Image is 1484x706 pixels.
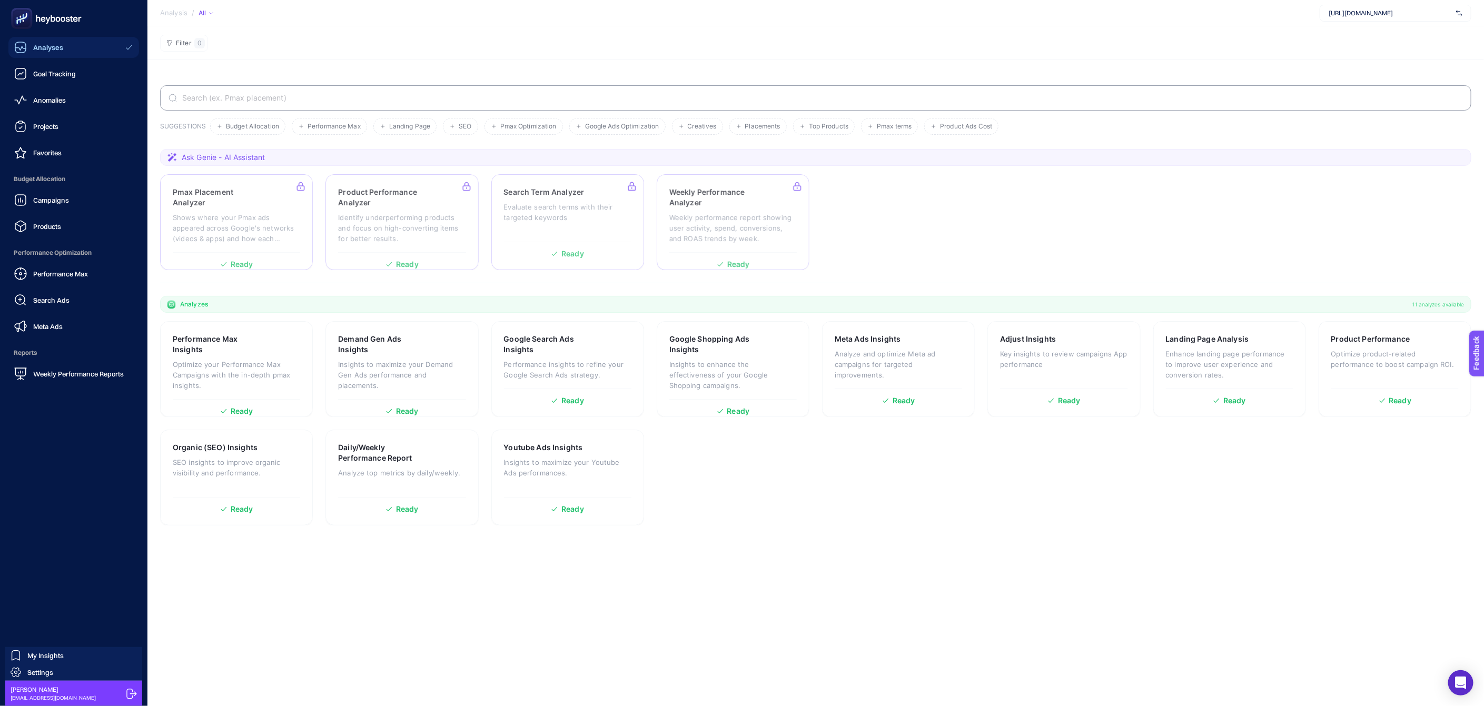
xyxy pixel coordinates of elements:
a: Analyses [8,37,139,58]
h3: SUGGESTIONS [160,122,206,135]
div: All [199,9,213,17]
span: / [192,8,194,17]
img: svg%3e [1456,8,1462,18]
span: Campaigns [33,196,69,204]
span: Weekly Performance Reports [33,370,124,378]
a: Pmax Placement AnalyzerShows where your Pmax ads appeared across Google's networks (videos & apps... [160,174,313,270]
p: Insights to maximize your Demand Gen Ads performance and placements. [338,359,466,391]
a: Campaigns [8,190,139,211]
span: SEO [459,123,471,131]
a: Meta Ads InsightsAnalyze and optimize Meta ad campaigns for targeted improvements.Ready [822,321,975,417]
p: Enhance landing page performance to improve user experience and conversion rates. [1166,349,1293,380]
a: Youtube Ads InsightsInsights to maximize your Youtube Ads performances.Ready [491,430,644,525]
p: Optimize product-related performance to boost campaign ROI. [1331,349,1459,370]
span: Analysis [160,9,187,17]
span: Ready [561,397,584,404]
span: Products [33,222,61,231]
span: Placements [745,123,780,131]
span: 11 analyzes available [1413,300,1465,309]
span: Feedback [6,3,40,12]
span: Projects [33,122,58,131]
a: Daily/Weekly Performance ReportAnalyze top metrics by daily/weekly.Ready [325,430,478,525]
a: Favorites [8,142,139,163]
p: Insights to enhance the effectiveness of your Google Shopping campaigns. [669,359,797,391]
span: Budget Allocation [8,168,139,190]
span: [URL][DOMAIN_NAME] [1329,9,1452,17]
span: Performance Max [308,123,361,131]
p: Analyze top metrics by daily/weekly. [338,468,466,478]
a: My Insights [5,647,142,664]
span: Settings [27,668,53,677]
a: Weekly Performance Reports [8,363,139,384]
h3: Google Search Ads Insights [504,334,598,355]
h3: Meta Ads Insights [835,334,901,344]
h3: Daily/Weekly Performance Report [338,442,434,463]
a: Goal Tracking [8,63,139,84]
span: Pmax Optimization [500,123,557,131]
a: Performance Max InsightsOptimize your Performance Max Campaigns with the in-depth pmax insights.R... [160,321,313,417]
a: Adjust InsightsKey insights to review campaigns App performanceReady [987,321,1140,417]
h3: Adjust Insights [1000,334,1056,344]
span: Budget Allocation [226,123,279,131]
h3: Demand Gen Ads Insights [338,334,432,355]
a: Weekly Performance AnalyzerWeekly performance report showing user activity, spend, conversions, a... [657,174,809,270]
span: [PERSON_NAME] [11,685,96,694]
span: Landing Page [389,123,430,131]
div: Open Intercom Messenger [1448,670,1473,695]
span: Meta Ads [33,322,63,331]
span: Anomalies [33,96,66,104]
h3: Google Shopping Ads Insights [669,334,765,355]
span: Top Products [809,123,848,131]
h3: Product Performance [1331,334,1410,344]
span: Ready [396,505,419,513]
a: Product PerformanceOptimize product-related performance to boost campaign ROI.Ready [1319,321,1471,417]
h3: Landing Page Analysis [1166,334,1249,344]
span: Analyses [33,43,63,52]
p: Optimize your Performance Max Campaigns with the in-depth pmax insights. [173,359,300,391]
span: Ready [561,505,584,513]
h3: Performance Max Insights [173,334,267,355]
a: Anomalies [8,90,139,111]
span: Ready [727,407,750,415]
p: Analyze and optimize Meta ad campaigns for targeted improvements. [835,349,962,380]
h3: Organic (SEO) Insights [173,442,258,453]
span: Product Ads Cost [940,123,992,131]
span: Search Ads [33,296,70,304]
a: Performance Max [8,263,139,284]
input: Search [180,94,1463,102]
p: Performance insights to refine your Google Search Ads strategy. [504,359,631,380]
span: Performance Optimization [8,242,139,263]
a: Organic (SEO) InsightsSEO insights to improve organic visibility and performance.Ready [160,430,313,525]
span: [EMAIL_ADDRESS][DOMAIN_NAME] [11,694,96,702]
span: Goal Tracking [33,69,76,78]
p: Insights to maximize your Youtube Ads performances. [504,457,631,478]
p: SEO insights to improve organic visibility and performance. [173,457,300,478]
button: Filter0 [160,35,208,52]
a: Meta Ads [8,316,139,337]
span: Ask Genie - AI Assistant [182,152,265,163]
span: Performance Max [33,270,88,278]
a: Google Search Ads InsightsPerformance insights to refine your Google Search Ads strategy.Ready [491,321,644,417]
a: Demand Gen Ads InsightsInsights to maximize your Demand Gen Ads performance and placements.Ready [325,321,478,417]
span: Filter [176,39,191,47]
a: Search Ads [8,290,139,311]
span: Ready [231,407,253,415]
span: Ready [1389,397,1412,404]
span: Google Ads Optimization [585,123,659,131]
span: Ready [396,407,419,415]
a: Google Shopping Ads InsightsInsights to enhance the effectiveness of your Google Shopping campaig... [657,321,809,417]
span: Ready [1058,397,1081,404]
a: Product Performance AnalyzerIdentify underperforming products and focus on high-converting items ... [325,174,478,270]
a: Settings [5,664,142,681]
a: Search Term AnalyzerEvaluate search terms with their targeted keywordsReady [491,174,644,270]
p: Key insights to review campaigns App performance [1000,349,1127,370]
span: Ready [893,397,915,404]
span: Pmax terms [877,123,912,131]
a: Landing Page AnalysisEnhance landing page performance to improve user experience and conversion r... [1153,321,1306,417]
span: My Insights [27,651,64,660]
span: Favorites [33,148,62,157]
a: Products [8,216,139,237]
span: 0 [197,39,202,47]
span: Ready [231,505,253,513]
h3: Youtube Ads Insights [504,442,583,453]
